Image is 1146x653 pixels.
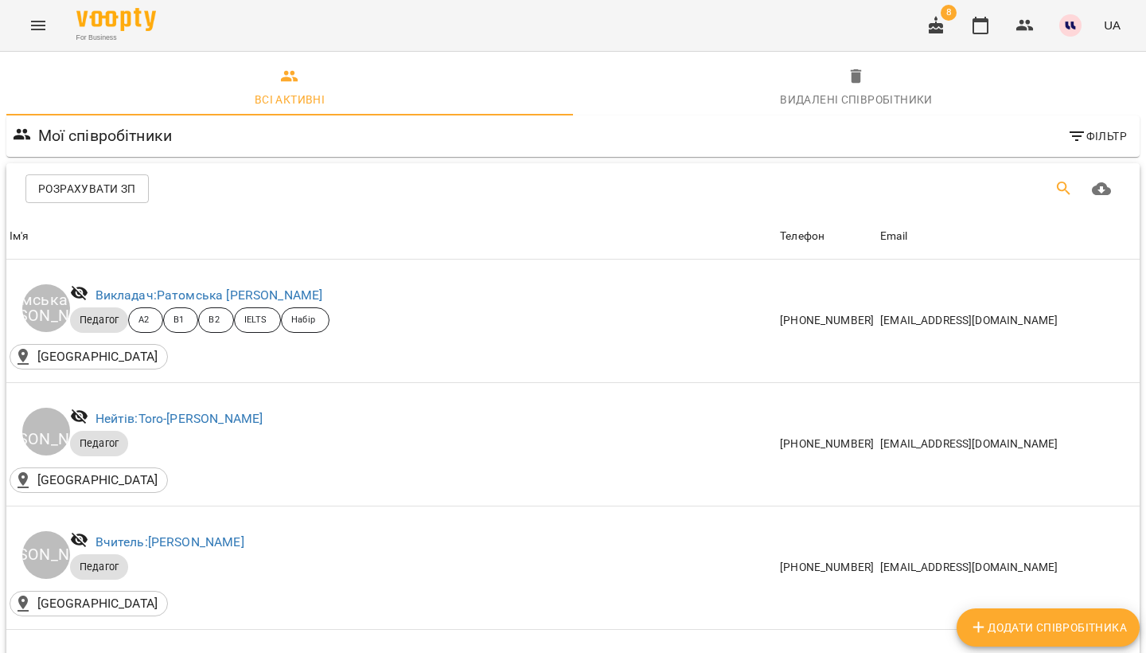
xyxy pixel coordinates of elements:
[1082,170,1121,208] button: Завантажити CSV
[10,591,168,616] div: LangLover School()
[780,227,874,246] span: Телефон
[173,314,184,327] p: B1
[1097,10,1127,40] button: UA
[38,123,173,148] h6: Мої співробітники
[38,179,136,198] span: Розрахувати ЗП
[877,260,1140,383] td: [EMAIL_ADDRESS][DOMAIN_NAME]
[37,471,158,490] p: [GEOGRAPHIC_DATA]
[880,227,1136,246] span: Email
[244,314,267,327] p: IELTS
[10,467,168,493] div: LangLover School()
[37,594,158,613] p: [GEOGRAPHIC_DATA]
[95,411,263,426] a: Нейтів:Toro-[PERSON_NAME]
[255,90,325,109] div: Всі активні
[198,307,233,333] div: B2
[70,313,128,327] span: Педагог
[10,227,29,246] div: Sort
[1104,17,1121,33] span: UA
[76,33,156,43] span: For Business
[777,260,877,383] td: [PHONE_NUMBER]
[22,408,70,456] div: Toro-[PERSON_NAME]
[780,90,933,109] div: Видалені cпівробітники
[880,227,907,246] div: Email
[128,307,163,333] div: A2
[1045,170,1083,208] button: Пошук
[25,174,149,203] button: Розрахувати ЗП
[780,227,824,246] div: Sort
[941,5,957,21] span: 8
[877,382,1140,506] td: [EMAIL_ADDRESS][DOMAIN_NAME]
[1067,127,1127,146] span: Фільтр
[291,314,315,327] p: Набір
[95,287,323,303] a: Викладач:Ратомська [PERSON_NAME]
[957,608,1140,647] button: Додати співробітника
[281,307,329,333] div: Набір
[10,227,29,246] div: Ім'я
[777,506,877,629] td: [PHONE_NUMBER]
[1059,14,1082,37] img: 1255ca683a57242d3abe33992970777d.jpg
[22,531,70,579] div: [PERSON_NAME]
[969,618,1127,637] span: Додати співробітника
[877,506,1140,629] td: [EMAIL_ADDRESS][DOMAIN_NAME]
[37,347,158,366] p: [GEOGRAPHIC_DATA]
[163,307,198,333] div: B1
[76,8,156,31] img: Voopty Logo
[880,227,907,246] div: Sort
[19,6,57,45] button: Menu
[10,227,774,246] span: Ім'я
[70,560,128,574] span: Педагог
[6,163,1140,214] div: Table Toolbar
[234,307,282,333] div: IELTS
[95,534,244,549] a: Вчитель:[PERSON_NAME]
[777,382,877,506] td: [PHONE_NUMBER]
[70,436,128,451] span: Педагог
[22,284,70,332] div: Ратомська [PERSON_NAME]
[209,314,219,327] p: B2
[138,314,149,327] p: A2
[780,227,824,246] div: Телефон
[1061,122,1133,151] button: Фільтр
